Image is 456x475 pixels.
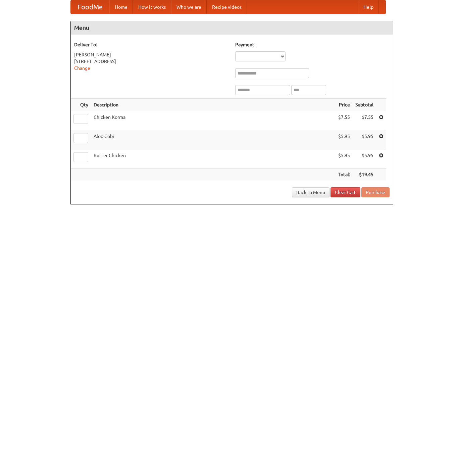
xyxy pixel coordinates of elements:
[335,149,353,169] td: $5.95
[361,187,390,197] button: Purchase
[133,0,171,14] a: How it works
[353,111,376,130] td: $7.55
[91,111,335,130] td: Chicken Korma
[335,99,353,111] th: Price
[292,187,330,197] a: Back to Menu
[109,0,133,14] a: Home
[74,51,229,58] div: [PERSON_NAME]
[91,130,335,149] td: Aloo Gobi
[71,99,91,111] th: Qty
[335,111,353,130] td: $7.55
[71,0,109,14] a: FoodMe
[74,41,229,48] h5: Deliver To:
[331,187,360,197] a: Clear Cart
[91,149,335,169] td: Butter Chicken
[353,99,376,111] th: Subtotal
[91,99,335,111] th: Description
[353,149,376,169] td: $5.95
[335,169,353,181] th: Total:
[74,58,229,65] div: [STREET_ADDRESS]
[335,130,353,149] td: $5.95
[171,0,207,14] a: Who we are
[71,21,393,35] h4: Menu
[353,169,376,181] th: $19.45
[353,130,376,149] td: $5.95
[207,0,247,14] a: Recipe videos
[235,41,390,48] h5: Payment:
[358,0,379,14] a: Help
[74,65,90,71] a: Change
